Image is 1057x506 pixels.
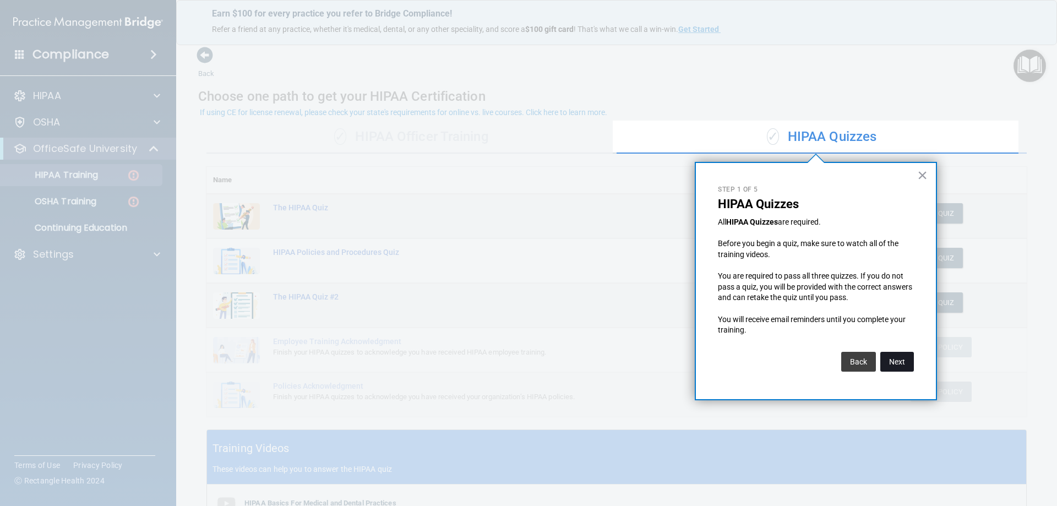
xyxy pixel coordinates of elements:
p: Before you begin a quiz, make sure to watch all of the training videos. [718,238,914,260]
span: are required. [778,217,821,226]
p: HIPAA Quizzes [718,197,914,211]
button: Back [841,352,876,372]
strong: HIPAA Quizzes [726,217,778,226]
span: All [718,217,726,226]
p: You are required to pass all three quizzes. If you do not pass a quiz, you will be provided with ... [718,271,914,303]
span: ✓ [767,128,779,145]
p: Step 1 of 5 [718,185,914,194]
div: HIPAA Quizzes [617,121,1027,154]
p: You will receive email reminders until you complete your training. [718,314,914,336]
button: Next [880,352,914,372]
button: Close [917,166,928,184]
